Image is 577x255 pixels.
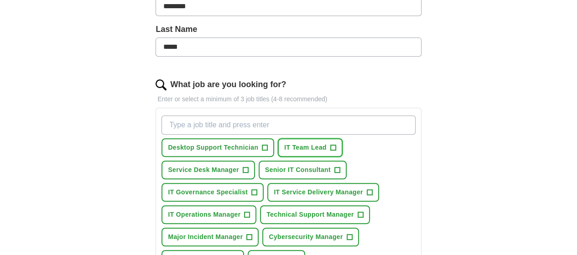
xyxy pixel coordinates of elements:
button: Senior IT Consultant [259,161,347,179]
button: Cybersecurity Manager [262,228,359,246]
button: Major Incident Manager [161,228,259,246]
input: Type a job title and press enter [161,115,415,135]
span: Service Desk Manager [168,165,239,175]
label: Last Name [156,23,421,36]
span: IT Operations Manager [168,210,240,219]
span: Cybersecurity Manager [269,232,343,242]
span: Technical Support Manager [266,210,353,219]
span: Senior IT Consultant [265,165,331,175]
span: IT Service Delivery Manager [274,187,363,197]
button: IT Operations Manager [161,205,256,224]
button: IT Team Lead [278,138,343,157]
button: IT Governance Specialist [161,183,264,202]
label: What job are you looking for? [170,78,286,91]
span: Desktop Support Technician [168,143,258,152]
span: IT Team Lead [284,143,327,152]
button: Desktop Support Technician [161,138,274,157]
span: IT Governance Specialist [168,187,248,197]
button: Service Desk Manager [161,161,255,179]
span: Major Incident Manager [168,232,243,242]
button: IT Service Delivery Manager [267,183,379,202]
p: Enter or select a minimum of 3 job titles (4-8 recommended) [156,94,421,104]
button: Technical Support Manager [260,205,369,224]
img: search.png [156,79,166,90]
